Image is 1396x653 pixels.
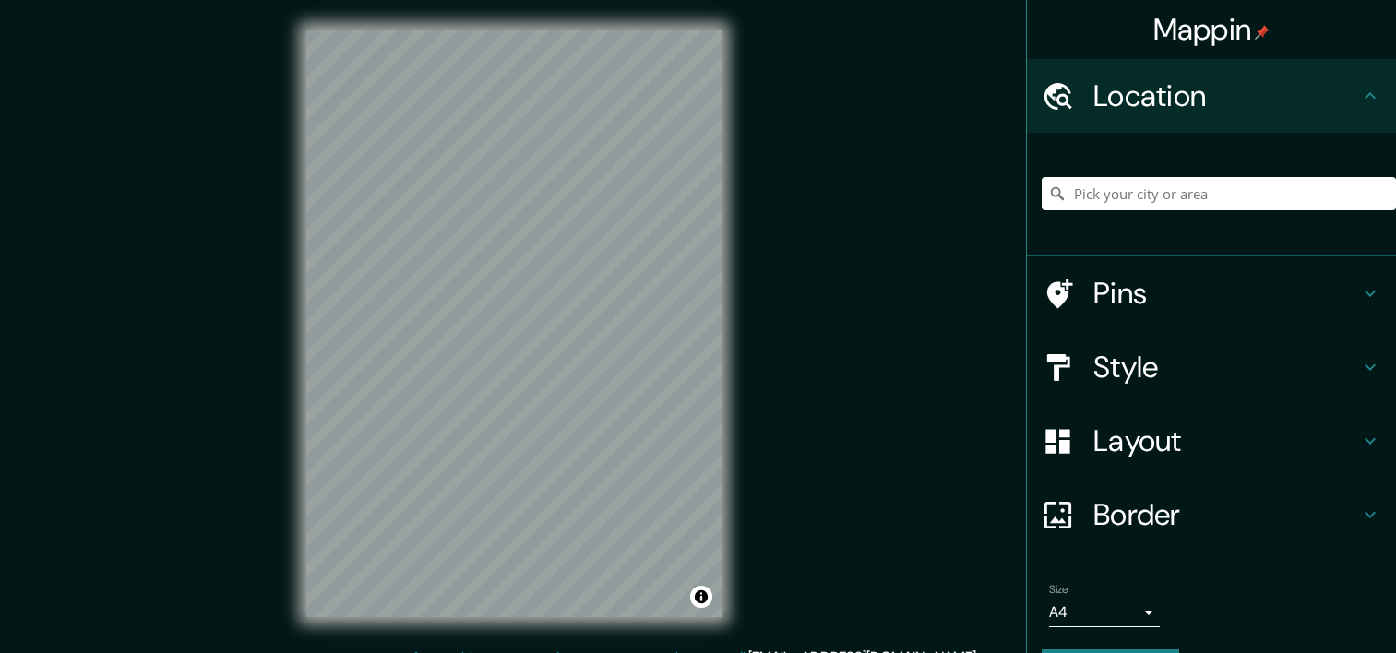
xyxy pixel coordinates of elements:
img: pin-icon.png [1255,25,1270,40]
label: Size [1049,582,1068,598]
h4: Layout [1093,422,1359,459]
input: Pick your city or area [1042,177,1396,210]
h4: Mappin [1153,11,1271,48]
h4: Pins [1093,275,1359,312]
button: Toggle attribution [690,586,712,608]
canvas: Map [306,30,722,617]
div: Style [1027,330,1396,404]
h4: Style [1093,349,1359,386]
div: A4 [1049,598,1160,627]
h4: Location [1093,77,1359,114]
h4: Border [1093,496,1359,533]
div: Border [1027,478,1396,552]
div: Layout [1027,404,1396,478]
div: Pins [1027,256,1396,330]
div: Location [1027,59,1396,133]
